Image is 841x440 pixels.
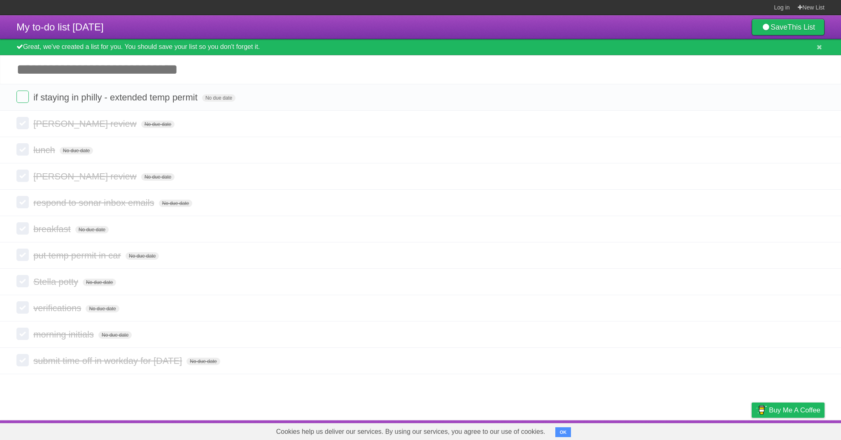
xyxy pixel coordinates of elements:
[16,222,29,235] label: Done
[713,422,731,438] a: Terms
[33,277,80,287] span: Stella potty
[83,279,116,286] span: No due date
[16,196,29,208] label: Done
[33,198,156,208] span: respond to sonar inbox emails
[159,200,192,207] span: No due date
[752,403,825,418] a: Buy me a coffee
[33,329,96,340] span: morning initials
[787,23,815,31] b: This List
[752,19,825,35] a: SaveThis List
[16,117,29,129] label: Done
[16,21,104,33] span: My to-do list [DATE]
[75,226,109,233] span: No due date
[86,305,119,312] span: No due date
[126,252,159,260] span: No due date
[756,403,767,417] img: Buy me a coffee
[98,331,132,339] span: No due date
[642,422,659,438] a: About
[16,328,29,340] label: Done
[33,119,139,129] span: [PERSON_NAME] review
[16,249,29,261] label: Done
[16,170,29,182] label: Done
[16,275,29,287] label: Done
[769,403,820,417] span: Buy me a coffee
[33,92,200,102] span: if staying in philly - extended temp permit
[33,171,139,182] span: [PERSON_NAME] review
[16,301,29,314] label: Done
[16,91,29,103] label: Done
[141,173,175,181] span: No due date
[141,121,175,128] span: No due date
[202,94,235,102] span: No due date
[16,143,29,156] label: Done
[555,427,571,437] button: OK
[33,356,184,366] span: submit time off in workday for [DATE]
[60,147,93,154] span: No due date
[16,354,29,366] label: Done
[741,422,762,438] a: Privacy
[33,145,57,155] span: lunch
[268,424,554,440] span: Cookies help us deliver our services. By using our services, you agree to our use of cookies.
[33,250,123,261] span: put temp permit in car
[669,422,703,438] a: Developers
[33,303,83,313] span: verifications
[33,224,73,234] span: breakfast
[186,358,220,365] span: No due date
[773,422,825,438] a: Suggest a feature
